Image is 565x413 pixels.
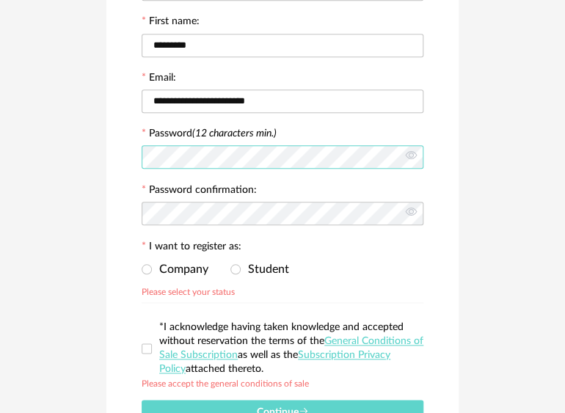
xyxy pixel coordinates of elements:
[142,16,200,29] label: First name:
[192,128,277,139] i: (12 characters min.)
[142,241,241,255] label: I want to register as:
[152,263,208,275] span: Company
[142,376,309,388] div: Please accept the general conditions of sale
[241,263,289,275] span: Student
[149,128,277,139] label: Password
[142,285,235,296] div: Please select your status
[159,322,423,374] span: *I acknowledge having taken knowledge and accepted without reservation the terms of the as well a...
[159,336,423,360] a: General Conditions of Sale Subscription
[159,350,390,374] a: Subscription Privacy Policy
[142,73,176,86] label: Email:
[142,185,257,198] label: Password confirmation:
